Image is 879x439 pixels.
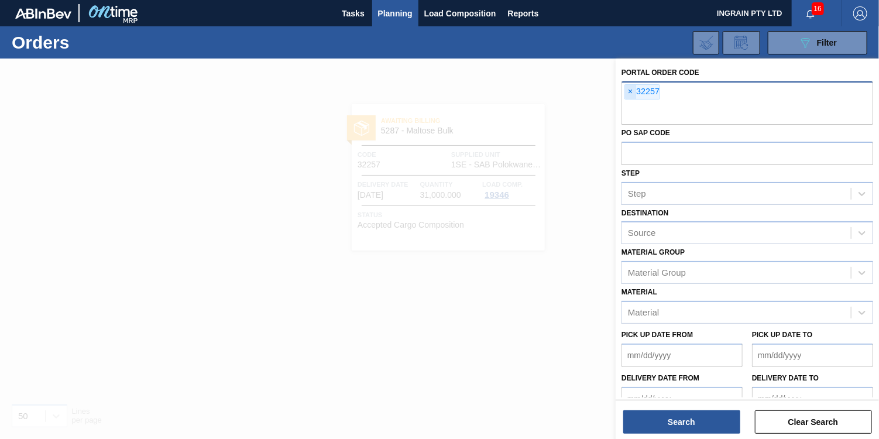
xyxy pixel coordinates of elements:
[378,6,413,20] span: Planning
[752,331,812,339] label: Pick up Date to
[752,344,873,367] input: mm/dd/yyyy
[628,188,646,198] div: Step
[628,228,656,238] div: Source
[768,31,867,54] button: Filter
[723,31,760,54] div: Order Review Request
[625,85,636,99] span: ×
[622,387,743,410] input: mm/dd/yyyy
[752,387,873,410] input: mm/dd/yyyy
[622,248,685,256] label: Material Group
[15,8,71,19] img: TNhmsLtSVTkK8tSr43FrP2fwEKptu5GPRR3wAAAABJRU5ErkJggg==
[812,2,824,15] span: 16
[622,374,699,382] label: Delivery Date from
[792,5,829,22] button: Notifications
[628,307,659,317] div: Material
[853,6,867,20] img: Logout
[622,169,640,177] label: Step
[508,6,539,20] span: Reports
[628,268,686,278] div: Material Group
[424,6,496,20] span: Load Composition
[817,38,837,47] span: Filter
[12,36,179,49] h1: Orders
[693,31,719,54] div: Import Order Negotiation
[622,344,743,367] input: mm/dd/yyyy
[341,6,366,20] span: Tasks
[624,84,660,100] div: 32257
[622,129,670,137] label: PO SAP Code
[622,209,668,217] label: Destination
[622,288,657,296] label: Material
[622,68,699,77] label: Portal Order Code
[622,331,693,339] label: Pick up Date from
[752,374,819,382] label: Delivery Date to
